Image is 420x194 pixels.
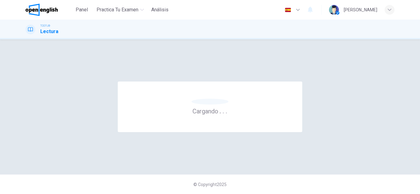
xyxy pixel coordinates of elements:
span: Practica tu examen [97,6,138,13]
h6: Cargando [192,107,228,115]
a: OpenEnglish logo [26,4,72,16]
h6: . [225,105,228,116]
span: © Copyright 2025 [193,182,227,187]
img: Profile picture [329,5,339,15]
button: Practica tu examen [94,4,146,15]
h6: . [219,105,221,116]
div: [PERSON_NAME] [344,6,377,13]
span: Análisis [151,6,168,13]
img: es [284,8,292,12]
h6: . [222,105,224,116]
img: OpenEnglish logo [26,4,58,16]
h1: Lectura [40,28,58,35]
button: Análisis [149,4,171,15]
span: Panel [76,6,88,13]
button: Panel [72,4,92,15]
span: TOEFL® [40,24,50,28]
